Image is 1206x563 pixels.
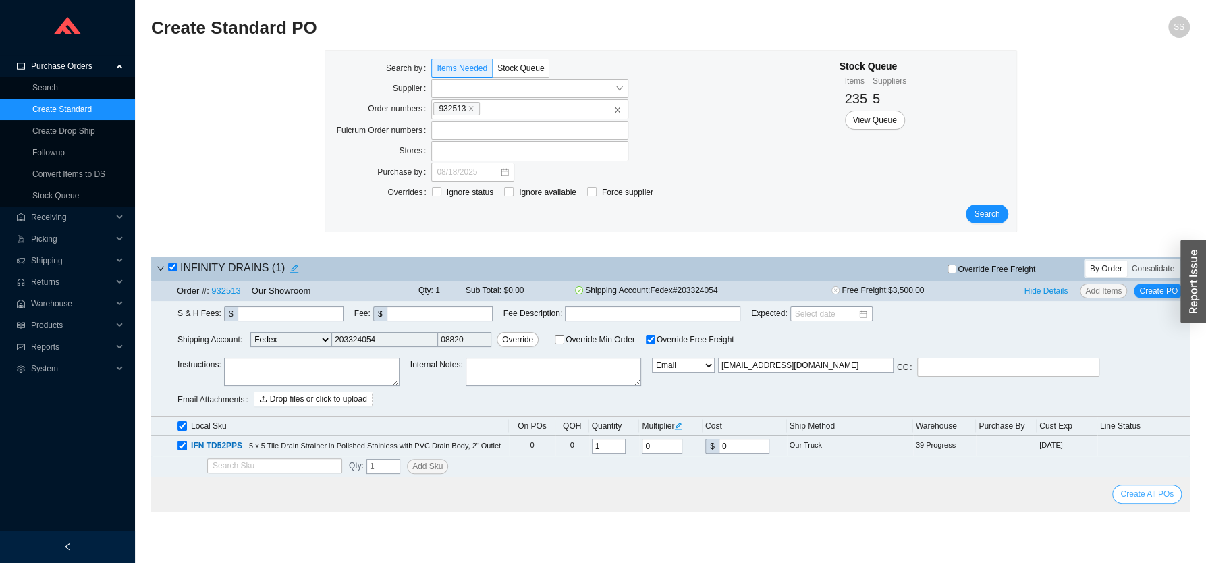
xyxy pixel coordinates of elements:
[31,228,112,250] span: Picking
[259,395,267,404] span: upload
[831,286,840,294] span: close-circle
[555,417,589,436] th: QOH
[177,286,209,296] span: Order #:
[32,105,92,114] a: Create Standard
[502,333,533,346] span: Override
[913,436,977,456] td: 39 Progress
[795,307,858,321] input: Select date
[270,392,367,406] span: Drop files or click to upload
[1080,284,1127,298] button: Add Items
[177,306,221,321] span: S & H Fees :
[1019,284,1074,298] button: Hide Details
[433,102,480,115] span: 932513
[177,358,221,390] span: Instructions :
[31,358,112,379] span: System
[191,419,227,433] span: Local Sku
[387,183,431,202] label: Overrides
[377,163,431,182] label: Purchase by
[437,332,491,347] input: Zip
[349,461,362,471] span: Qty
[437,165,499,179] input: 08/18/2025
[407,459,448,474] button: Add Sku
[514,186,582,199] span: Ignore available
[31,315,112,336] span: Products
[331,332,437,347] input: Account No
[16,321,26,329] span: read
[254,392,373,406] button: uploadDrop files or click to upload
[177,390,254,409] label: Email Attachments
[31,250,112,271] span: Shipping
[177,332,539,347] span: Shipping Account:
[840,59,906,74] div: Stock Queue
[566,336,635,344] span: Override Min Order
[1127,261,1179,277] div: Consolidate
[1037,436,1097,456] td: [DATE]
[897,358,918,377] label: CC
[386,59,431,78] label: Search by
[151,16,930,40] h2: Create Standard PO
[157,265,165,273] span: down
[32,83,58,92] a: Search
[705,439,719,454] div: $
[509,417,555,436] th: On POs
[466,286,501,295] span: Sub Total:
[958,265,1035,273] span: Override Free Freight
[285,259,304,278] button: edit
[703,417,787,436] th: Cost
[468,105,474,112] span: close
[642,419,700,433] div: Multiplier
[168,259,304,278] h4: INFINITY DRAINS
[845,91,867,106] span: 235
[575,284,723,298] span: Shipping Account: Fedex # 203324054
[845,74,867,88] div: Items
[674,422,682,430] span: edit
[272,262,285,273] span: ( 1 )
[1037,417,1097,436] th: Cust Exp
[555,335,564,344] input: Override Min Order
[873,91,880,106] span: 5
[1097,417,1190,436] th: Line Status
[555,436,589,456] td: 0
[787,417,913,436] th: Ship Method
[873,74,906,88] div: Suppliers
[976,417,1037,436] th: Purchase By
[31,271,112,293] span: Returns
[1112,485,1182,504] button: Create All POs
[410,358,463,390] span: Internal Notes :
[509,436,555,456] td: 0
[32,191,79,200] a: Stock Queue
[252,286,310,296] span: Our Showroom
[613,106,622,114] span: close
[285,264,303,273] span: edit
[1139,284,1178,298] span: Create PO
[646,335,655,344] input: Override Free Freight
[224,306,238,321] div: $
[497,332,539,347] button: Override
[418,286,433,295] span: Qty:
[831,284,939,298] span: Free Freight:
[16,343,26,351] span: fund
[373,306,387,321] div: $
[211,286,240,296] a: 932513
[349,459,364,474] span: :
[249,441,501,450] span: 5 x 5 Tile Drain Strainer in Polished Stainless with PVC Drain Body, 2" Outlet
[913,417,977,436] th: Warehouse
[191,441,242,450] span: IFN TD52PPS
[575,286,583,294] span: check-circle
[1120,487,1174,501] span: Create All POs
[1174,16,1184,38] span: SS
[497,63,544,73] span: Stock Queue
[597,186,659,199] span: Force supplier
[845,111,905,130] button: View Queue
[888,286,924,295] span: $3,500.00
[16,62,26,70] span: credit-card
[31,207,112,228] span: Receiving
[1134,284,1183,298] button: Create PO
[32,126,95,136] a: Create Drop Ship
[966,205,1008,223] button: Search
[751,306,787,321] span: Expected :
[16,278,26,286] span: customer-service
[435,286,440,295] span: 1
[31,336,112,358] span: Reports
[393,79,431,98] label: Supplier:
